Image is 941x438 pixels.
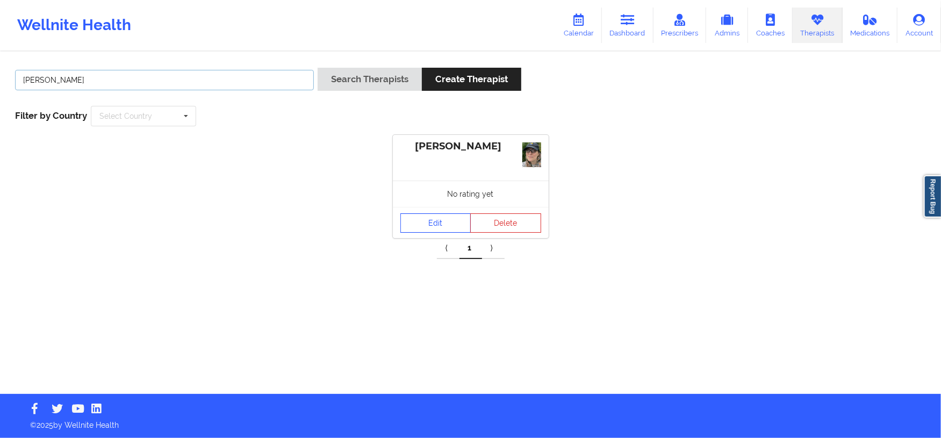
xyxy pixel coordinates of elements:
[459,238,482,259] a: 1
[422,68,521,91] button: Create Therapist
[653,8,707,43] a: Prescribers
[748,8,793,43] a: Coaches
[318,68,422,91] button: Search Therapists
[556,8,602,43] a: Calendar
[23,412,918,430] p: © 2025 by Wellnite Health
[843,8,898,43] a: Medications
[602,8,653,43] a: Dashboard
[400,213,471,233] a: Edit
[400,140,541,153] div: [PERSON_NAME]
[897,8,941,43] a: Account
[482,238,505,259] a: Next item
[924,175,941,218] a: Report Bug
[393,181,549,207] div: No rating yet
[437,238,459,259] a: Previous item
[470,213,541,233] button: Delete
[522,142,541,167] img: 785c7287-9cbe-40b1-a9fb-10ac1c287d36_7c7cae6d-17aa-4330-8926-fb7dc90cbc2aIMG_4800.jpeg
[99,112,152,120] div: Select Country
[15,70,314,90] input: Search Keywords
[706,8,748,43] a: Admins
[793,8,843,43] a: Therapists
[437,238,505,259] div: Pagination Navigation
[15,110,87,121] span: Filter by Country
